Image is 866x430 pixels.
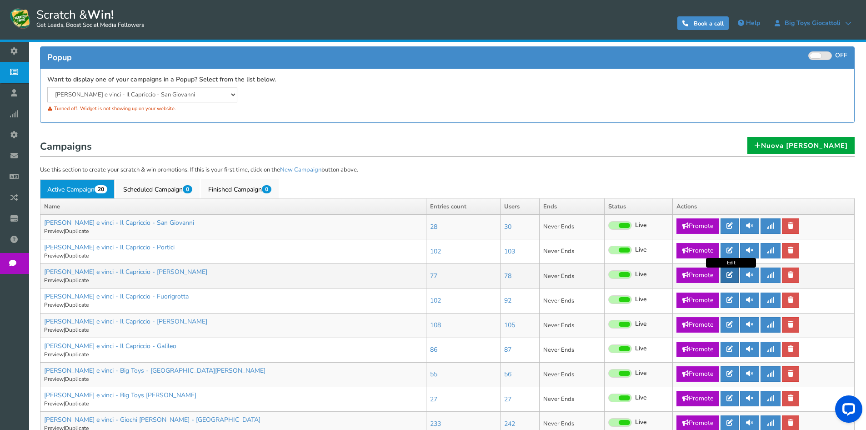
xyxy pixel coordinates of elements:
a: Promote [676,293,719,308]
a: 87 [504,345,511,354]
a: [PERSON_NAME] e vinci - Il Capriccio - Fuorigrotta [44,292,189,301]
a: 242 [504,420,515,428]
a: 78 [504,272,511,280]
a: Scratch &Win! Get Leads, Boost Social Media Followers [9,7,144,30]
span: OFF [835,51,847,60]
th: Entries count [426,198,500,215]
p: | [44,375,422,383]
a: Preview [44,252,64,259]
a: 77 [430,272,437,280]
span: Live [635,246,647,254]
a: Help [733,16,765,30]
span: Scratch & [32,7,144,30]
span: Big Toys Giocattoli [780,20,845,27]
p: | [44,351,422,359]
a: [PERSON_NAME] e vinci - Big Toys - [GEOGRAPHIC_DATA][PERSON_NAME] [44,366,265,375]
a: Preview [44,351,64,358]
p: | [44,326,422,334]
span: 20 [95,185,107,193]
a: Duplicate [65,277,89,284]
span: Live [635,270,647,279]
a: Nuova [PERSON_NAME] [747,137,855,154]
a: Duplicate [65,400,89,407]
a: Preview [44,375,64,383]
td: Never Ends [539,288,604,313]
p: | [44,400,422,408]
a: Preview [44,228,64,235]
a: [PERSON_NAME] e vinci - Il Capriccio - San Giovanni [44,218,194,227]
a: Duplicate [65,301,89,309]
a: 27 [430,395,437,404]
span: 0 [262,185,271,193]
h1: Campaigns [40,138,855,157]
a: [PERSON_NAME] e vinci - Giochi [PERSON_NAME] - [GEOGRAPHIC_DATA] [44,415,260,424]
a: Duplicate [65,252,89,259]
a: Active Campaign [40,179,115,198]
a: Promote [676,317,719,333]
a: Preview [44,400,64,407]
a: [PERSON_NAME] e vinci - Il Capriccio - Portici [44,243,175,252]
a: Promote [676,342,719,357]
td: Never Ends [539,313,604,338]
span: Live [635,369,647,378]
a: Scheduled Campaign [116,179,200,198]
div: Edit [706,258,756,268]
th: Actions [673,198,855,215]
span: Book a call [694,20,724,28]
a: Duplicate [65,326,89,334]
a: Book a call [677,16,729,30]
iframe: LiveChat chat widget [828,392,866,430]
a: Preview [44,326,64,334]
span: Live [635,418,647,427]
a: Duplicate [65,351,89,358]
img: Scratch and Win [9,7,32,30]
a: Duplicate [65,228,89,235]
a: Preview [44,301,64,309]
label: Want to display one of your campaigns in a Popup? Select from the list below. [47,76,276,84]
a: 27 [504,395,511,404]
a: 28 [430,223,437,231]
a: Preview [44,277,64,284]
th: Users [500,198,539,215]
strong: Win! [87,7,114,23]
a: [PERSON_NAME] e vinci - Il Capriccio - Galileo [44,342,176,350]
a: Promote [676,268,719,283]
a: 92 [504,296,511,305]
th: Ends [539,198,604,215]
p: | [44,228,422,235]
td: Never Ends [539,362,604,387]
a: 102 [430,296,441,305]
span: Live [635,320,647,329]
a: 30 [504,223,511,231]
td: Never Ends [539,387,604,412]
p: | [44,277,422,284]
a: 103 [504,247,515,256]
a: Promote [676,366,719,382]
a: [PERSON_NAME] e vinci - Il Capriccio - [PERSON_NAME] [44,317,207,326]
a: [PERSON_NAME] e vinci - Big Toys [PERSON_NAME] [44,391,196,400]
span: Popup [47,52,72,63]
a: Promote [676,218,719,234]
span: 0 [183,185,192,193]
a: 55 [430,370,437,379]
p: | [44,301,422,309]
a: 102 [430,247,441,256]
a: 86 [430,345,437,354]
a: [PERSON_NAME] e vinci - Il Capriccio - [PERSON_NAME] [44,268,207,276]
th: Name [40,198,426,215]
a: Promote [676,243,719,258]
a: 105 [504,321,515,329]
td: Never Ends [539,264,604,288]
small: Get Leads, Boost Social Media Followers [36,22,144,29]
span: Help [746,19,760,27]
th: Status [605,198,673,215]
span: Live [635,394,647,402]
span: Live [635,344,647,353]
a: 56 [504,370,511,379]
td: Never Ends [539,215,604,239]
div: Turned off. Widget is not showing up on your website. [47,102,441,115]
span: Live [635,221,647,230]
td: Never Ends [539,239,604,264]
td: Never Ends [539,338,604,362]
